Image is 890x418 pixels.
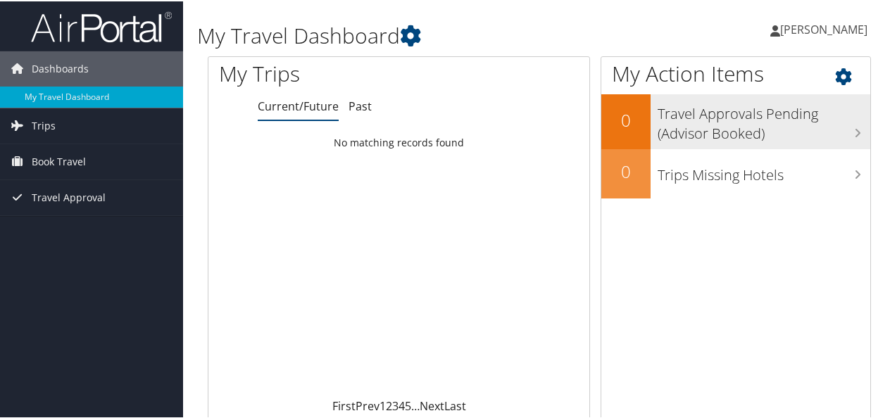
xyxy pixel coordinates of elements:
span: [PERSON_NAME] [780,20,867,36]
span: … [411,397,420,412]
a: [PERSON_NAME] [770,7,882,49]
h2: 0 [601,158,651,182]
h2: 0 [601,107,651,131]
a: Last [444,397,466,412]
a: 0Travel Approvals Pending (Advisor Booked) [601,93,870,147]
img: airportal-logo.png [31,9,172,42]
h3: Travel Approvals Pending (Advisor Booked) [658,96,870,142]
a: 0Trips Missing Hotels [601,148,870,197]
a: Next [420,397,444,412]
a: 5 [405,397,411,412]
h3: Trips Missing Hotels [658,157,870,184]
a: 3 [392,397,399,412]
a: Prev [356,397,380,412]
span: Dashboards [32,50,89,85]
h1: My Trips [219,58,420,87]
h1: My Action Items [601,58,870,87]
h1: My Travel Dashboard [197,20,653,49]
a: First [332,397,356,412]
span: Travel Approval [32,179,106,214]
span: Book Travel [32,143,86,178]
a: 1 [380,397,386,412]
td: No matching records found [208,129,589,154]
a: Current/Future [258,97,339,113]
a: Past [349,97,372,113]
span: Trips [32,107,56,142]
a: 2 [386,397,392,412]
a: 4 [399,397,405,412]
